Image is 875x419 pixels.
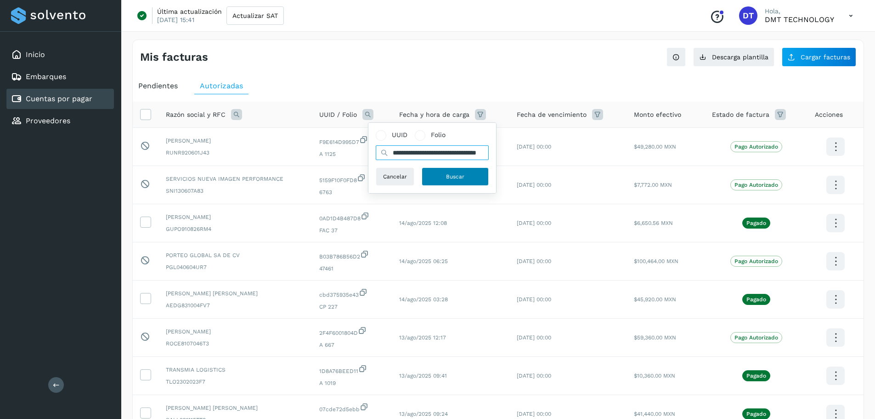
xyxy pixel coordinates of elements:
span: [PERSON_NAME] [166,327,305,336]
span: 5159F10F0FD8 [319,173,384,184]
span: 1D8A76BEED11 [319,364,384,375]
p: DMT TECHNOLOGY [765,15,834,24]
span: $41,440.00 MXN [634,411,675,417]
span: A 1125 [319,150,384,158]
h4: Mis facturas [140,51,208,64]
span: $10,360.00 MXN [634,373,675,379]
div: Proveedores [6,111,114,131]
span: SNI130607A83 [166,187,305,195]
span: [PERSON_NAME] [166,213,305,221]
p: Pagado [746,411,766,417]
span: GUPO910826RM4 [166,225,305,233]
span: Fecha de vencimiento [517,110,587,120]
span: B03B786B56D2 [319,250,384,261]
p: Pagado [746,220,766,226]
span: [PERSON_NAME] [PERSON_NAME] [166,289,305,298]
span: Cargar facturas [801,54,850,60]
span: PGL040604UR7 [166,263,305,271]
p: Pagado [746,373,766,379]
span: F9E614D995D7 [319,135,384,146]
p: [DATE] 15:41 [157,16,194,24]
span: ROCE8107046T3 [166,339,305,348]
span: PORTEO GLOBAL SA DE CV [166,251,305,259]
p: Pagado [746,296,766,303]
span: $7,772.00 MXN [634,182,672,188]
span: [DATE] 00:00 [517,373,551,379]
span: Actualizar SAT [232,12,278,19]
span: [DATE] 00:00 [517,220,551,226]
span: Fecha y hora de carga [399,110,469,120]
span: $6,650.56 MXN [634,220,673,226]
span: 47461 [319,264,384,273]
a: Inicio [26,50,45,59]
span: 14/ago/2025 12:08 [399,220,447,226]
div: Cuentas por pagar [6,89,114,109]
p: Pago Autorizado [734,334,778,341]
div: Embarques [6,67,114,87]
span: cbd375935e43 [319,288,384,299]
span: Autorizadas [200,81,243,90]
span: CP 227 [319,303,384,311]
span: $59,360.00 MXN [634,334,676,341]
span: [PERSON_NAME] [166,137,305,145]
span: [DATE] 00:00 [517,334,551,341]
span: FAC 37 [319,226,384,235]
span: TRANSMIA LOGISTICS [166,366,305,374]
span: Razón social y RFC [166,110,226,120]
span: Descarga plantilla [712,54,768,60]
a: Proveedores [26,116,70,125]
span: Pendientes [138,81,178,90]
span: TLO2302023F7 [166,378,305,386]
span: [DATE] 00:00 [517,182,551,188]
span: [DATE] 00:00 [517,258,551,264]
span: $45,920.00 MXN [634,296,676,303]
span: 14/ago/2025 03:28 [399,296,448,303]
span: Estado de factura [712,110,769,120]
span: $100,464.00 MXN [634,258,678,264]
span: 13/ago/2025 12:17 [399,334,446,341]
span: A 1019 [319,379,384,387]
span: Acciones [815,110,843,120]
span: $49,280.00 MXN [634,143,676,150]
div: Inicio [6,45,114,65]
p: Última actualización [157,7,222,16]
span: RUNR920601J43 [166,149,305,157]
button: Descarga plantilla [693,47,774,67]
button: Actualizar SAT [226,6,284,25]
span: 0AD1D4B487D8 [319,212,384,223]
span: 07cde72d5ebb [319,402,384,413]
span: Monto efectivo [634,110,681,120]
p: Pago Autorizado [734,143,778,150]
span: [DATE] 00:00 [517,411,551,417]
p: Hola, [765,7,834,15]
span: 2F4F6001804D [319,326,384,337]
span: [DATE] 00:00 [517,143,551,150]
span: 13/ago/2025 09:41 [399,373,447,379]
a: Cuentas por pagar [26,94,92,103]
p: Pago Autorizado [734,258,778,264]
span: 14/ago/2025 06:25 [399,258,448,264]
span: [DATE] 00:00 [517,296,551,303]
span: A 667 [319,341,384,349]
p: Pago Autorizado [734,182,778,188]
span: [PERSON_NAME] [PERSON_NAME] [166,404,305,412]
a: Embarques [26,72,66,81]
span: SERVICIOS NUEVA IMAGEN PERFORMANCE [166,175,305,183]
button: Cargar facturas [782,47,856,67]
span: 13/ago/2025 09:24 [399,411,448,417]
span: AEDG831004FV7 [166,301,305,310]
span: UUID / Folio [319,110,357,120]
span: 6763 [319,188,384,196]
